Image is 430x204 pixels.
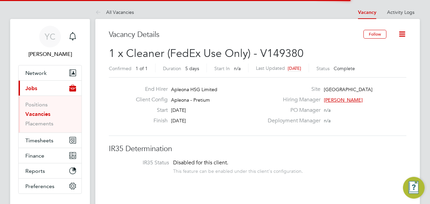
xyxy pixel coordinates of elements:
[109,144,406,154] h3: IR35 Determination
[130,117,168,124] label: Finish
[173,166,303,174] div: This feature can be enabled under this client's configuration.
[19,179,81,193] button: Preferences
[173,159,228,166] span: Disabled for this client.
[171,118,186,124] span: [DATE]
[264,117,320,124] label: Deployment Manager
[19,163,81,178] button: Reports
[109,65,132,72] label: Confirmed
[185,65,199,72] span: 5 days
[19,96,81,132] div: Jobs
[324,97,363,103] span: [PERSON_NAME]
[387,9,414,15] a: Activity Logs
[324,86,373,93] span: [GEOGRAPHIC_DATA]
[363,30,386,39] button: Follow
[109,47,304,60] span: 1 x Cleaner (FedEx Use Only) - V149380
[130,96,168,103] label: Client Config
[234,65,241,72] span: n/a
[130,86,168,93] label: End Hirer
[19,133,81,148] button: Timesheets
[25,70,47,76] span: Network
[130,107,168,114] label: Start
[256,65,285,71] label: Last Updated
[19,81,81,96] button: Jobs
[19,148,81,163] button: Finance
[163,65,181,72] label: Duration
[25,183,54,189] span: Preferences
[18,26,82,58] a: YC[PERSON_NAME]
[264,96,320,103] label: Hiring Manager
[171,107,186,113] span: [DATE]
[136,65,148,72] span: 1 of 1
[95,9,134,15] a: All Vacancies
[316,65,330,72] label: Status
[25,137,53,144] span: Timesheets
[116,159,169,166] label: IR35 Status
[25,111,50,117] a: Vacancies
[45,32,55,41] span: YC
[25,152,44,159] span: Finance
[403,177,425,199] button: Engage Resource Center
[25,120,53,127] a: Placements
[358,9,376,15] a: Vacancy
[18,50,82,58] span: Yazmin Cole
[171,97,210,103] span: Apleona - Pretium
[25,101,48,108] a: Positions
[264,107,320,114] label: PO Manager
[288,65,301,71] span: [DATE]
[214,65,230,72] label: Start In
[19,65,81,80] button: Network
[334,65,355,72] span: Complete
[324,107,331,113] span: n/a
[109,30,363,40] h3: Vacancy Details
[324,118,331,124] span: n/a
[25,168,45,174] span: Reports
[171,86,217,93] span: Apleona HSG Limited
[25,85,37,91] span: Jobs
[264,86,320,93] label: Site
